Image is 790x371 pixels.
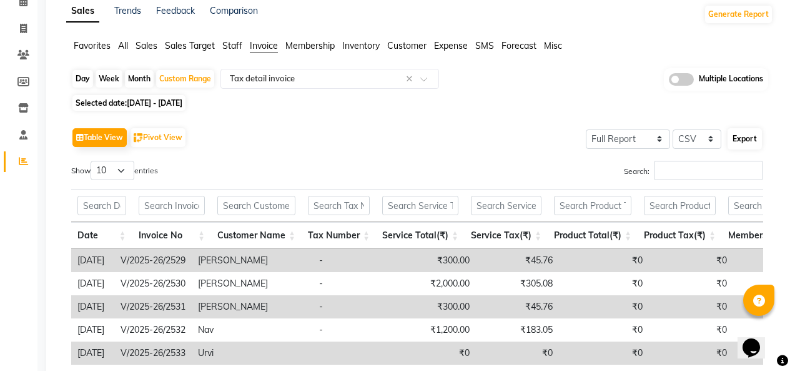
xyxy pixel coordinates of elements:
td: V/2025-26/2530 [114,272,192,295]
th: Date: activate to sort column ascending [71,222,132,249]
td: ₹300.00 [387,249,476,272]
td: - [313,295,387,318]
td: [DATE] [71,318,114,342]
a: Trends [114,5,141,16]
td: ₹300.00 [387,295,476,318]
td: [DATE] [71,249,114,272]
input: Search Invoice No [139,196,205,215]
span: Sales Target [165,40,215,51]
span: Invoice [250,40,278,51]
th: Product Total(₹): activate to sort column ascending [548,222,638,249]
td: ₹0 [649,342,733,365]
td: ₹2,000.00 [387,272,476,295]
td: ₹0 [649,318,733,342]
select: Showentries [91,161,134,180]
span: Inventory [342,40,380,51]
span: Forecast [501,40,536,51]
td: V/2025-26/2529 [114,249,192,272]
input: Search Tax Number [308,196,370,215]
input: Search Customer Name [217,196,295,215]
td: ₹45.76 [476,249,559,272]
td: V/2025-26/2532 [114,318,192,342]
td: [DATE] [71,272,114,295]
td: ₹0 [649,295,733,318]
button: Table View [72,128,127,147]
th: Service Total(₹): activate to sort column ascending [376,222,465,249]
span: [DATE] - [DATE] [127,98,182,108]
input: Search: [654,161,763,180]
td: ₹0 [649,249,733,272]
span: All [118,40,128,51]
td: V/2025-26/2531 [114,295,192,318]
input: Search Product Tax(₹) [644,196,716,215]
span: Expense [434,40,468,51]
td: ₹0 [649,272,733,295]
td: - [313,249,387,272]
th: Invoice No: activate to sort column ascending [132,222,211,249]
th: Tax Number: activate to sort column ascending [302,222,376,249]
td: ₹0 [559,342,649,365]
td: - [313,272,387,295]
td: Urvi [192,342,313,365]
td: ₹0 [559,249,649,272]
td: [DATE] [71,342,114,365]
td: ₹183.05 [476,318,559,342]
img: pivot.png [134,133,143,143]
button: Export [728,128,762,150]
input: Search Service Total(₹) [382,196,458,215]
td: ₹0 [476,342,559,365]
td: Nav [192,318,313,342]
th: Product Tax(₹): activate to sort column ascending [638,222,722,249]
input: Search Product Total(₹) [554,196,631,215]
label: Search: [624,161,763,180]
td: ₹45.76 [476,295,559,318]
div: Month [125,70,154,88]
td: ₹0 [559,318,649,342]
span: Favorites [74,40,111,51]
span: Selected date: [72,95,185,111]
span: Clear all [406,73,417,86]
td: ₹0 [387,342,476,365]
input: Search Service Tax(₹) [471,196,541,215]
td: ₹305.08 [476,272,559,295]
span: Staff [222,40,242,51]
td: [PERSON_NAME] [192,295,313,318]
a: Feedback [156,5,195,16]
th: Service Tax(₹): activate to sort column ascending [465,222,548,249]
span: Customer [387,40,427,51]
iframe: chat widget [738,321,778,358]
td: [PERSON_NAME] [192,249,313,272]
td: ₹0 [559,295,649,318]
button: Generate Report [705,6,772,23]
td: V/2025-26/2533 [114,342,192,365]
td: [PERSON_NAME] [192,272,313,295]
span: SMS [475,40,494,51]
div: Day [72,70,93,88]
td: ₹1,200.00 [387,318,476,342]
th: Customer Name: activate to sort column ascending [211,222,302,249]
label: Show entries [71,161,158,180]
td: ₹0 [559,272,649,295]
div: Custom Range [156,70,214,88]
input: Search Date [77,196,126,215]
a: Comparison [210,5,258,16]
span: Membership [285,40,335,51]
td: - [313,318,387,342]
button: Pivot View [131,128,185,147]
span: Sales [136,40,157,51]
div: Week [96,70,122,88]
span: Multiple Locations [699,73,763,86]
td: [DATE] [71,295,114,318]
span: Misc [544,40,562,51]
